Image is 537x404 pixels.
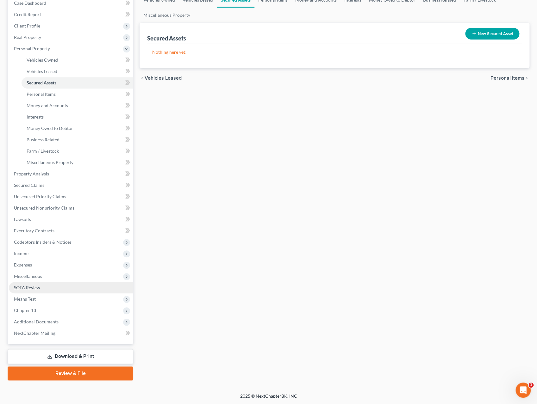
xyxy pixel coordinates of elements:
a: Unsecured Priority Claims [9,191,133,202]
span: 1 [528,383,534,388]
span: Vehicles Owned [27,57,58,63]
span: Expenses [14,262,32,267]
a: Unsecured Nonpriority Claims [9,202,133,214]
a: Secured Assets [22,77,133,89]
span: Additional Documents [14,319,59,324]
span: Miscellaneous [14,273,42,279]
span: Vehicles Leased [27,69,57,74]
a: Lawsuits [9,214,133,225]
span: Codebtors Insiders & Notices [14,239,72,245]
a: Vehicles Owned [22,54,133,66]
a: Secured Claims [9,180,133,191]
a: Credit Report [9,9,133,20]
span: Secured Assets [27,80,56,85]
span: Credit Report [14,12,41,17]
span: SOFA Review [14,285,40,290]
span: Personal Items [490,76,524,81]
a: Interests [22,111,133,123]
a: Executory Contracts [9,225,133,236]
span: Interests [27,114,44,119]
span: Vehicles Leased [145,76,182,81]
span: Unsecured Nonpriority Claims [14,205,74,211]
a: Business Related [22,134,133,145]
span: Business Related [27,137,59,142]
a: Property Analysis [9,168,133,180]
a: NextChapter Mailing [9,327,133,339]
a: Miscellaneous Property [140,8,194,23]
span: Secured Claims [14,182,44,188]
span: Property Analysis [14,171,49,176]
span: Money and Accounts [27,103,68,108]
a: Money and Accounts [22,100,133,111]
span: Money Owed to Debtor [27,125,73,131]
i: chevron_left [140,76,145,81]
span: Unsecured Priority Claims [14,194,66,199]
iframe: Intercom live chat [515,383,531,398]
i: chevron_right [524,76,529,81]
button: New Secured Asset [465,28,519,40]
span: Lawsuits [14,217,31,222]
span: Personal Property [14,46,50,51]
span: NextChapter Mailing [14,330,55,336]
span: Personal Items [27,91,56,97]
span: Case Dashboard [14,0,46,6]
a: Money Owed to Debtor [22,123,133,134]
span: Real Property [14,34,41,40]
span: Miscellaneous Property [27,160,73,165]
a: Download & Print [8,349,133,364]
p: Nothing here yet! [152,49,517,55]
button: chevron_left Vehicles Leased [140,76,182,81]
a: Farm / Livestock [22,145,133,157]
a: Personal Items [22,89,133,100]
button: Personal Items chevron_right [490,76,529,81]
span: Executory Contracts [14,228,54,233]
a: Review & File [8,366,133,380]
div: Secured Assets [147,34,186,42]
span: Chapter 13 [14,308,36,313]
a: Miscellaneous Property [22,157,133,168]
span: Means Test [14,296,36,302]
a: Vehicles Leased [22,66,133,77]
a: SOFA Review [9,282,133,293]
span: Farm / Livestock [27,148,59,154]
span: Income [14,251,28,256]
span: Client Profile [14,23,40,28]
